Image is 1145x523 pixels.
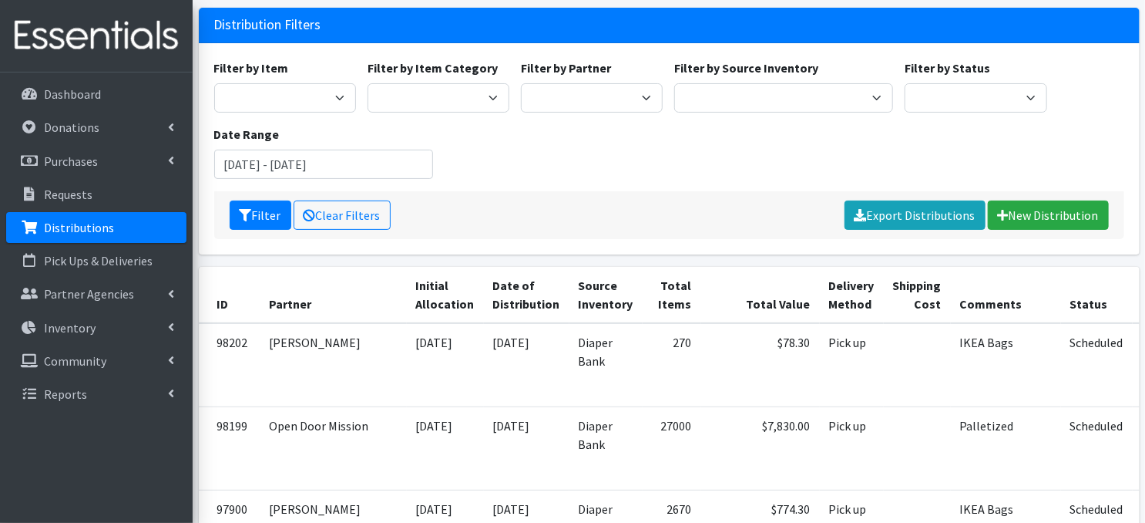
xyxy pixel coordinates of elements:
[1061,267,1133,323] th: Status
[569,407,643,490] td: Diaper Bank
[521,59,611,77] label: Filter by Partner
[6,346,186,376] a: Community
[44,120,99,135] p: Donations
[199,407,260,490] td: 98199
[44,286,134,302] p: Partner Agencies
[820,407,884,490] td: Pick up
[44,353,106,369] p: Community
[844,201,986,230] a: Export Distributions
[44,320,96,336] p: Inventory
[44,187,92,202] p: Requests
[260,267,407,323] th: Partner
[214,150,433,179] input: January 1, 2011 - December 31, 2011
[6,245,186,276] a: Pick Ups & Deliveries
[484,407,569,490] td: [DATE]
[484,323,569,407] td: [DATE]
[44,253,153,268] p: Pick Ups & Deliveries
[407,407,484,490] td: [DATE]
[884,267,951,323] th: Shipping Cost
[294,201,391,230] a: Clear Filters
[214,17,321,33] h3: Distribution Filters
[820,323,884,407] td: Pick up
[569,323,643,407] td: Diaper Bank
[407,267,484,323] th: Initial Allocation
[6,312,186,343] a: Inventory
[199,323,260,407] td: 98202
[214,59,289,77] label: Filter by Item
[701,323,820,407] td: $78.30
[6,10,186,62] img: HumanEssentials
[260,323,407,407] td: [PERSON_NAME]
[6,379,186,410] a: Reports
[368,59,498,77] label: Filter by Item Category
[199,267,260,323] th: ID
[701,407,820,490] td: $7,830.00
[820,267,884,323] th: Delivery Method
[905,59,990,77] label: Filter by Status
[260,407,407,490] td: Open Door Mission
[643,267,701,323] th: Total Items
[643,407,701,490] td: 27000
[44,86,101,102] p: Dashboard
[407,323,484,407] td: [DATE]
[6,212,186,243] a: Distributions
[6,278,186,309] a: Partner Agencies
[44,154,98,169] p: Purchases
[44,386,87,402] p: Reports
[643,323,701,407] td: 270
[214,125,280,143] label: Date Range
[1061,323,1133,407] td: Scheduled
[674,59,818,77] label: Filter by Source Inventory
[6,146,186,177] a: Purchases
[951,267,1061,323] th: Comments
[569,267,643,323] th: Source Inventory
[951,323,1061,407] td: IKEA Bags
[44,220,114,235] p: Distributions
[6,179,186,210] a: Requests
[6,112,186,143] a: Donations
[484,267,569,323] th: Date of Distribution
[988,201,1109,230] a: New Distribution
[6,79,186,110] a: Dashboard
[230,201,291,230] button: Filter
[951,407,1061,490] td: Palletized
[701,267,820,323] th: Total Value
[1061,407,1133,490] td: Scheduled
